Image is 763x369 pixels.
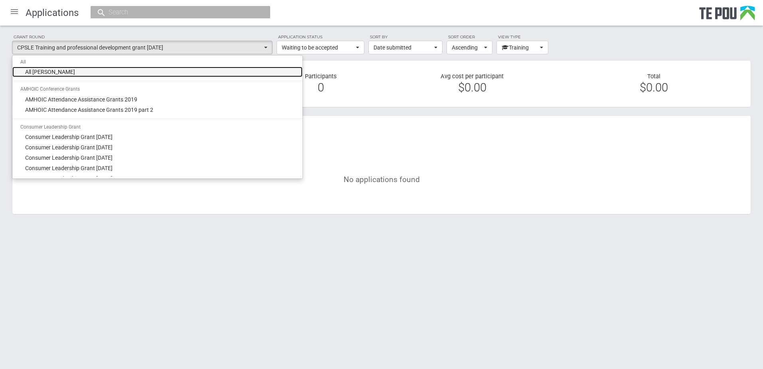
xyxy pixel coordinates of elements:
div: Avg cost per participant [381,73,563,95]
label: Sort by [368,34,443,41]
label: View type [496,34,548,41]
span: All [20,59,26,65]
span: Date submitted [374,44,432,52]
button: Training [496,41,548,54]
label: Sort order [447,34,492,41]
button: Date submitted [368,41,443,54]
span: AMHOIC Conference Grants [20,86,80,92]
span: All [PERSON_NAME] [25,68,75,76]
div: $0.00 [569,84,739,91]
button: CPSLE Training and professional development grant [DATE] [12,41,273,54]
label: Grant round [12,34,273,41]
div: $0.00 [387,84,557,91]
span: Training [502,44,538,52]
div: Total [563,73,745,91]
span: Ascending [452,44,482,52]
span: Consumer Leadership Grant [20,124,81,130]
label: Application status [277,34,364,41]
span: Consumer Leadership Grant [DATE] [25,164,113,172]
button: Waiting to be accepted [277,41,364,54]
span: Consumer Leadership Grant [DATE] [25,175,113,183]
div: Participants [261,73,381,95]
span: AMHOIC Attendance Assistance Grants 2019 part 2 [25,106,153,114]
span: CPSLE Training and professional development grant [DATE] [17,44,262,52]
button: Ascending [447,41,492,54]
span: Waiting to be accepted [282,44,354,52]
span: Consumer Leadership Grant [DATE] [25,154,113,162]
span: Consumer Leadership Grant [DATE] [25,143,113,151]
div: 0 [267,84,376,91]
span: Consumer Leadership Grant [DATE] [25,133,113,141]
input: Search [106,8,247,16]
span: AMHOIC Attendance Assistance Grants 2019 [25,95,137,103]
div: No applications found [42,175,721,184]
